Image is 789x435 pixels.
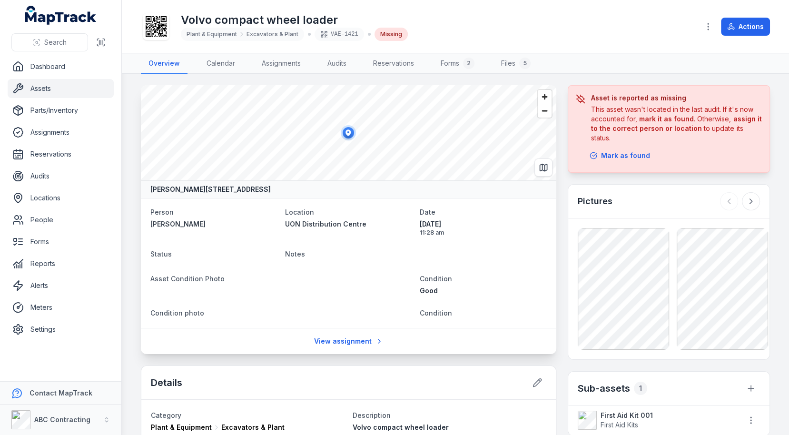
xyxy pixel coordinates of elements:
[538,104,552,118] button: Zoom out
[420,229,547,237] span: 11:28 am
[463,58,474,69] div: 2
[150,309,204,317] span: Condition photo
[493,54,538,74] a: Files5
[150,219,277,229] a: [PERSON_NAME]
[320,54,354,74] a: Audits
[181,12,408,28] h1: Volvo compact wheel loader
[285,219,412,229] a: UON Distribution Centre
[150,208,174,216] span: Person
[315,28,364,41] div: VAE-1421
[8,210,114,229] a: People
[221,423,285,432] span: Excavators & Plant
[578,382,630,395] h2: Sub-assets
[578,195,612,208] h3: Pictures
[187,30,237,38] span: Plant & Equipment
[199,54,243,74] a: Calendar
[375,28,408,41] div: Missing
[534,158,552,177] button: Switch to Map View
[141,85,556,180] canvas: Map
[538,90,552,104] button: Zoom in
[8,79,114,98] a: Assets
[433,54,482,74] a: Forms2
[8,320,114,339] a: Settings
[8,57,114,76] a: Dashboard
[420,219,547,229] span: [DATE]
[8,145,114,164] a: Reservations
[11,33,88,51] button: Search
[639,115,694,123] strong: mark it as found
[420,309,452,317] span: Condition
[30,389,92,397] strong: Contact MapTrack
[721,18,770,36] button: Actions
[601,421,638,429] span: First Aid Kits
[601,411,732,420] strong: First Aid Kit 001
[420,287,438,295] span: Good
[151,376,182,389] h2: Details
[8,188,114,208] a: Locations
[8,276,114,295] a: Alerts
[8,298,114,317] a: Meters
[34,415,90,424] strong: ABC Contracting
[8,232,114,251] a: Forms
[420,275,452,283] span: Condition
[285,220,366,228] span: UON Distribution Centre
[308,332,389,350] a: View assignment
[420,208,435,216] span: Date
[583,147,656,165] button: Mark as found
[285,208,314,216] span: Location
[25,6,97,25] a: MapTrack
[151,411,181,419] span: Category
[44,38,67,47] span: Search
[8,254,114,273] a: Reports
[285,250,305,258] span: Notes
[591,105,762,143] div: This asset wasn't located in the last audit. If it's now accounted for, . Otherwise, to update it...
[254,54,308,74] a: Assignments
[150,250,172,258] span: Status
[150,185,271,194] strong: [PERSON_NAME][STREET_ADDRESS]
[420,219,547,237] time: 19/09/2025, 11:28:01 am
[8,167,114,186] a: Audits
[634,382,647,395] div: 1
[8,123,114,142] a: Assignments
[247,30,298,38] span: Excavators & Plant
[141,54,187,74] a: Overview
[353,411,391,419] span: Description
[519,58,531,69] div: 5
[365,54,422,74] a: Reservations
[591,93,762,103] h3: Asset is reported as missing
[151,423,212,432] span: Plant & Equipment
[150,275,225,283] span: Asset Condition Photo
[353,423,449,431] span: Volvo compact wheel loader
[8,101,114,120] a: Parts/Inventory
[578,411,732,430] a: First Aid Kit 001First Aid Kits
